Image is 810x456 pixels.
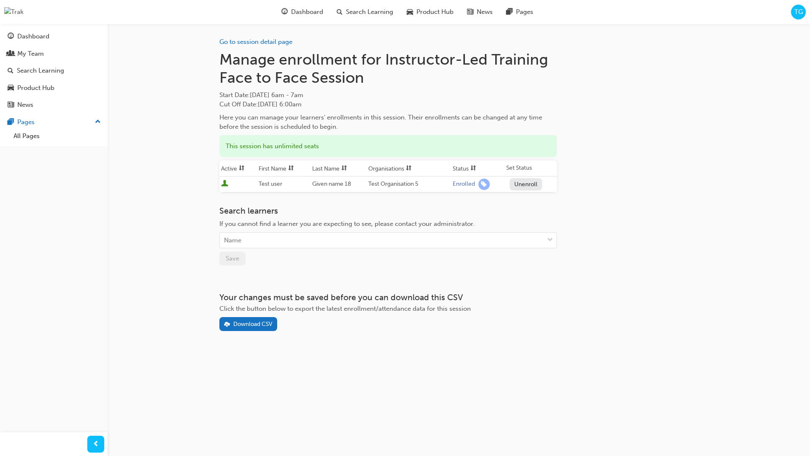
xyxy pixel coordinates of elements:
[791,5,806,19] button: TG
[516,7,533,17] span: Pages
[93,439,99,450] span: prev-icon
[8,33,14,41] span: guage-icon
[233,320,273,328] div: Download CSV
[8,67,13,75] span: search-icon
[416,7,454,17] span: Product Hub
[3,114,104,130] button: Pages
[288,165,294,172] span: sorting-icon
[219,50,557,87] h1: Manage enrollment for Instructor-Led Training Face to Face Session
[478,179,490,190] span: learningRecordVerb_ENROLL-icon
[219,293,557,302] h3: Your changes must be saved before you can download this CSV
[219,135,557,157] div: This session has unlimited seats
[407,7,413,17] span: car-icon
[226,255,239,262] span: Save
[281,7,288,17] span: guage-icon
[219,100,302,108] span: Cut Off Date : [DATE] 6:00am
[8,50,14,58] span: people-icon
[341,165,347,172] span: sorting-icon
[4,7,24,17] img: Trak
[467,7,473,17] span: news-icon
[367,160,451,176] th: Toggle SortBy
[337,7,343,17] span: search-icon
[3,27,104,114] button: DashboardMy TeamSearch LearningProduct HubNews
[477,7,493,17] span: News
[453,180,475,188] div: Enrolled
[3,97,104,113] a: News
[17,117,35,127] div: Pages
[400,3,460,21] a: car-iconProduct Hub
[3,46,104,62] a: My Team
[547,235,553,246] span: down-icon
[310,160,366,176] th: Toggle SortBy
[219,38,292,46] a: Go to session detail page
[224,236,241,245] div: Name
[368,179,449,189] div: Test Organisation 5
[3,29,104,44] a: Dashboard
[219,252,246,266] button: Save
[8,101,14,109] span: news-icon
[291,7,323,17] span: Dashboard
[506,7,513,17] span: pages-icon
[219,160,257,176] th: Toggle SortBy
[259,180,282,187] span: Test user
[17,66,64,76] div: Search Learning
[346,7,393,17] span: Search Learning
[17,32,49,41] div: Dashboard
[219,90,557,100] span: Start Date :
[3,63,104,79] a: Search Learning
[221,180,228,188] span: User is active
[219,220,475,228] span: If you cannot find a learner you are expecting to see, please contact your administrator.
[330,3,400,21] a: search-iconSearch Learning
[275,3,330,21] a: guage-iconDashboard
[312,180,351,187] span: Given name 18
[17,100,33,110] div: News
[219,113,557,132] div: Here you can manage your learners' enrollments in this session. Their enrollments can be changed ...
[219,317,278,331] button: Download CSV
[406,165,412,172] span: sorting-icon
[8,119,14,126] span: pages-icon
[451,160,505,176] th: Toggle SortBy
[10,130,104,143] a: All Pages
[3,80,104,96] a: Product Hub
[250,91,303,99] span: [DATE] 6am - 7am
[510,178,543,190] button: Unenroll
[257,160,310,176] th: Toggle SortBy
[460,3,499,21] a: news-iconNews
[8,84,14,92] span: car-icon
[470,165,476,172] span: sorting-icon
[17,49,44,59] div: My Team
[499,3,540,21] a: pages-iconPages
[17,83,54,93] div: Product Hub
[239,165,245,172] span: sorting-icon
[95,117,101,128] span: up-icon
[219,206,557,216] h3: Search learners
[219,305,471,312] span: Click the button below to export the latest enrollment/attendance data for this session
[505,160,557,176] th: Set Status
[794,7,803,17] span: TG
[224,321,230,328] span: download-icon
